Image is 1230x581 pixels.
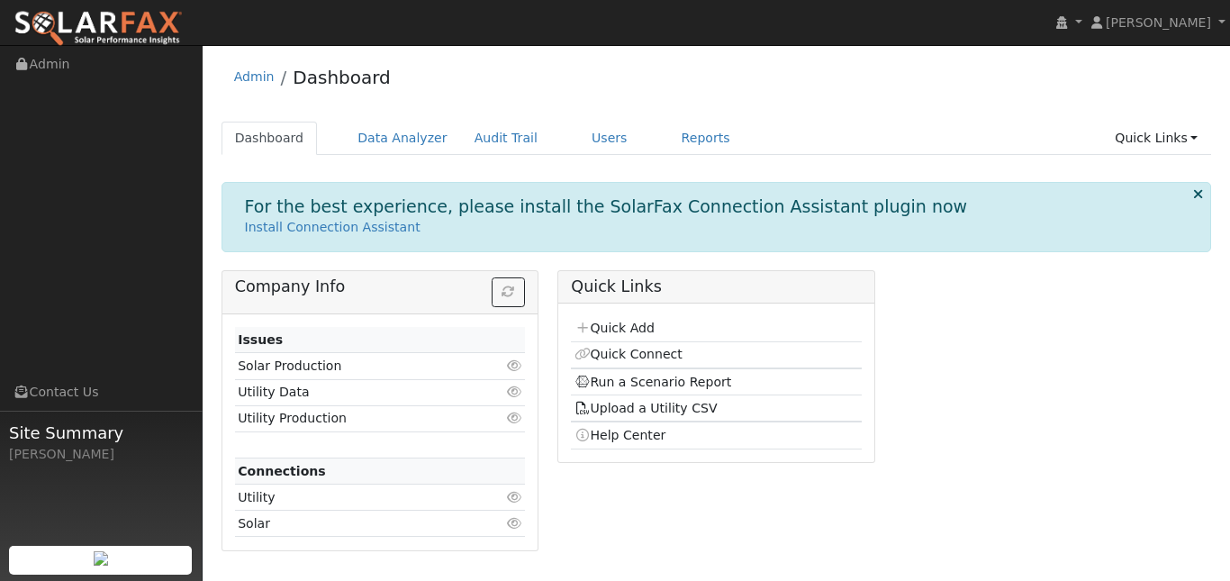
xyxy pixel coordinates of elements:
[574,428,666,442] a: Help Center
[235,379,478,405] td: Utility Data
[9,421,193,445] span: Site Summary
[574,375,732,389] a: Run a Scenario Report
[235,353,478,379] td: Solar Production
[461,122,551,155] a: Audit Trail
[506,386,522,398] i: Click to view
[1101,122,1211,155] a: Quick Links
[506,517,522,530] i: Click to view
[574,347,683,361] a: Quick Connect
[344,122,461,155] a: Data Analyzer
[94,551,108,566] img: retrieve
[293,67,391,88] a: Dashboard
[506,359,522,372] i: Click to view
[222,122,318,155] a: Dashboard
[235,511,478,537] td: Solar
[235,485,478,511] td: Utility
[506,412,522,424] i: Click to view
[14,10,183,48] img: SolarFax
[668,122,744,155] a: Reports
[9,445,193,464] div: [PERSON_NAME]
[245,196,968,217] h1: For the best experience, please install the SolarFax Connection Assistant plugin now
[235,277,525,296] h5: Company Info
[578,122,641,155] a: Users
[245,220,421,234] a: Install Connection Assistant
[506,491,522,504] i: Click to view
[234,69,275,84] a: Admin
[574,321,655,335] a: Quick Add
[235,405,478,431] td: Utility Production
[238,464,326,478] strong: Connections
[571,277,861,296] h5: Quick Links
[574,401,718,415] a: Upload a Utility CSV
[238,332,283,347] strong: Issues
[1106,15,1211,30] span: [PERSON_NAME]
